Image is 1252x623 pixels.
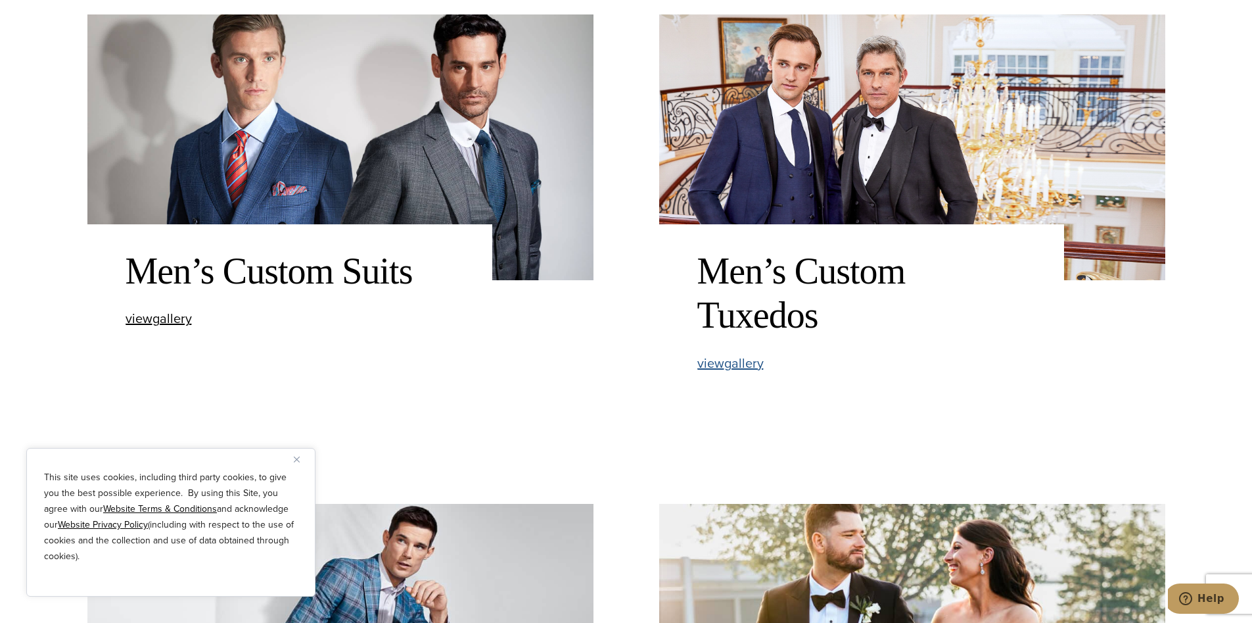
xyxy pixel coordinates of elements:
span: view gallery [697,353,764,373]
iframe: Opens a widget where you can chat to one of our agents [1168,584,1239,616]
span: view gallery [126,309,192,328]
a: Website Privacy Policy [58,518,148,532]
img: Two clients in wedding suits. One wearing a double breasted blue paid suit with orange tie. One w... [87,14,593,280]
a: viewgallery [126,312,192,326]
p: This site uses cookies, including third party cookies, to give you the best possible experience. ... [44,470,298,564]
h2: Men’s Custom Suits [126,249,454,293]
img: Close [294,457,300,462]
h2: Men’s Custom Tuxedos [697,249,1026,337]
a: Website Terms & Conditions [103,502,217,516]
img: 2 models wearing bespoke wedding tuxedos. One wearing black single breasted peak lapel and one we... [659,14,1165,280]
a: viewgallery [697,357,764,370]
button: Close [294,451,310,467]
